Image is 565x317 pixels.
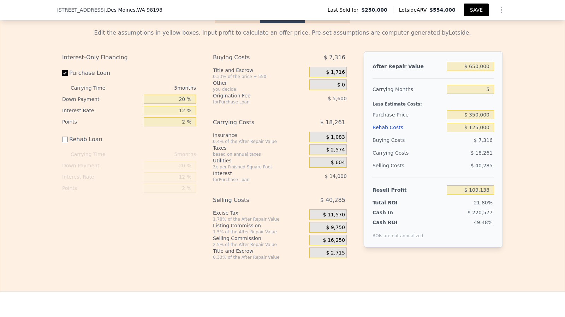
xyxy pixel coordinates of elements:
div: Down Payment [62,94,141,105]
span: $ 40,285 [471,163,493,168]
span: $ 604 [331,160,345,166]
span: $ 0 [337,82,345,88]
div: Buying Costs [373,134,444,146]
div: Carrying Costs [213,116,292,129]
input: Purchase Loan [62,70,68,76]
div: Listing Commission [213,222,307,229]
span: $250,000 [361,6,387,13]
div: Cash ROI [373,219,423,226]
div: 3¢ per Finished Square Foot [213,164,307,170]
div: Purchase Price [373,108,444,121]
div: Interest Rate [62,105,141,116]
span: Lotside ARV [399,6,429,13]
span: $ 40,285 [320,194,345,207]
div: Excise Tax [213,209,307,216]
div: Utilities [213,157,307,164]
span: $ 1,716 [326,69,345,76]
div: Origination Fee [213,92,292,99]
div: Resell Profit [373,184,444,196]
span: $ 18,261 [320,116,345,129]
div: After Repair Value [373,60,444,73]
span: $ 18,261 [471,150,493,156]
label: Purchase Loan [62,67,141,79]
input: Rehab Loan [62,137,68,142]
div: 2.5% of the After Repair Value [213,242,307,247]
div: Carrying Months [373,83,444,96]
div: Interest [213,170,292,177]
span: $ 16,250 [323,237,345,244]
div: 0.33% of the price + 550 [213,74,307,79]
span: , WA 98198 [136,7,162,13]
div: Interest Rate [62,171,141,183]
label: Rehab Loan [62,133,141,146]
span: [STREET_ADDRESS] [56,6,106,13]
div: you decide! [213,86,307,92]
span: Last Sold for [328,6,362,13]
span: 49.48% [474,220,493,225]
div: Total ROI [373,199,417,206]
span: $ 9,750 [326,225,345,231]
div: Points [62,183,141,194]
div: Selling Costs [373,159,444,172]
div: Carrying Time [71,149,117,160]
span: $ 2,715 [326,250,345,256]
div: 1.78% of the After Repair Value [213,216,307,222]
div: Points [62,116,141,127]
button: SAVE [464,4,489,16]
div: 0.4% of the After Repair Value [213,139,307,144]
div: Rehab Costs [373,121,444,134]
span: $ 7,316 [324,51,345,64]
span: $ 5,600 [328,96,346,101]
div: 5 months [119,149,196,160]
div: Carrying Costs [373,146,417,159]
div: ROIs are not annualized [373,226,423,239]
span: , Des Moines [106,6,162,13]
div: 0.33% of the After Repair Value [213,255,307,260]
div: Buying Costs [213,51,292,64]
div: Interest-Only Financing [62,51,196,64]
span: $ 7,316 [474,137,493,143]
div: Down Payment [62,160,141,171]
div: Less Estimate Costs: [373,96,494,108]
div: for Purchase Loan [213,99,292,105]
span: $ 11,570 [323,212,345,218]
div: Other [213,79,307,86]
div: Insurance [213,132,307,139]
div: 1.5% of the After Repair Value [213,229,307,235]
span: $ 1,083 [326,134,345,140]
span: $ 220,577 [468,210,493,215]
span: $554,000 [429,7,456,13]
div: Edit the assumptions in yellow boxes. Input profit to calculate an offer price. Pre-set assumptio... [62,29,503,37]
div: Carrying Time [71,82,117,94]
div: 5 months [119,82,196,94]
div: Selling Commission [213,235,307,242]
div: Title and Escrow [213,67,307,74]
span: 21.80% [474,200,493,205]
div: Selling Costs [213,194,292,207]
span: $ 14,000 [325,173,347,179]
button: Show Options [494,3,509,17]
div: Taxes [213,144,307,151]
span: $ 2,574 [326,147,345,153]
div: Title and Escrow [213,247,307,255]
div: Cash In [373,209,417,216]
div: based on annual taxes [213,151,307,157]
div: for Purchase Loan [213,177,292,183]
